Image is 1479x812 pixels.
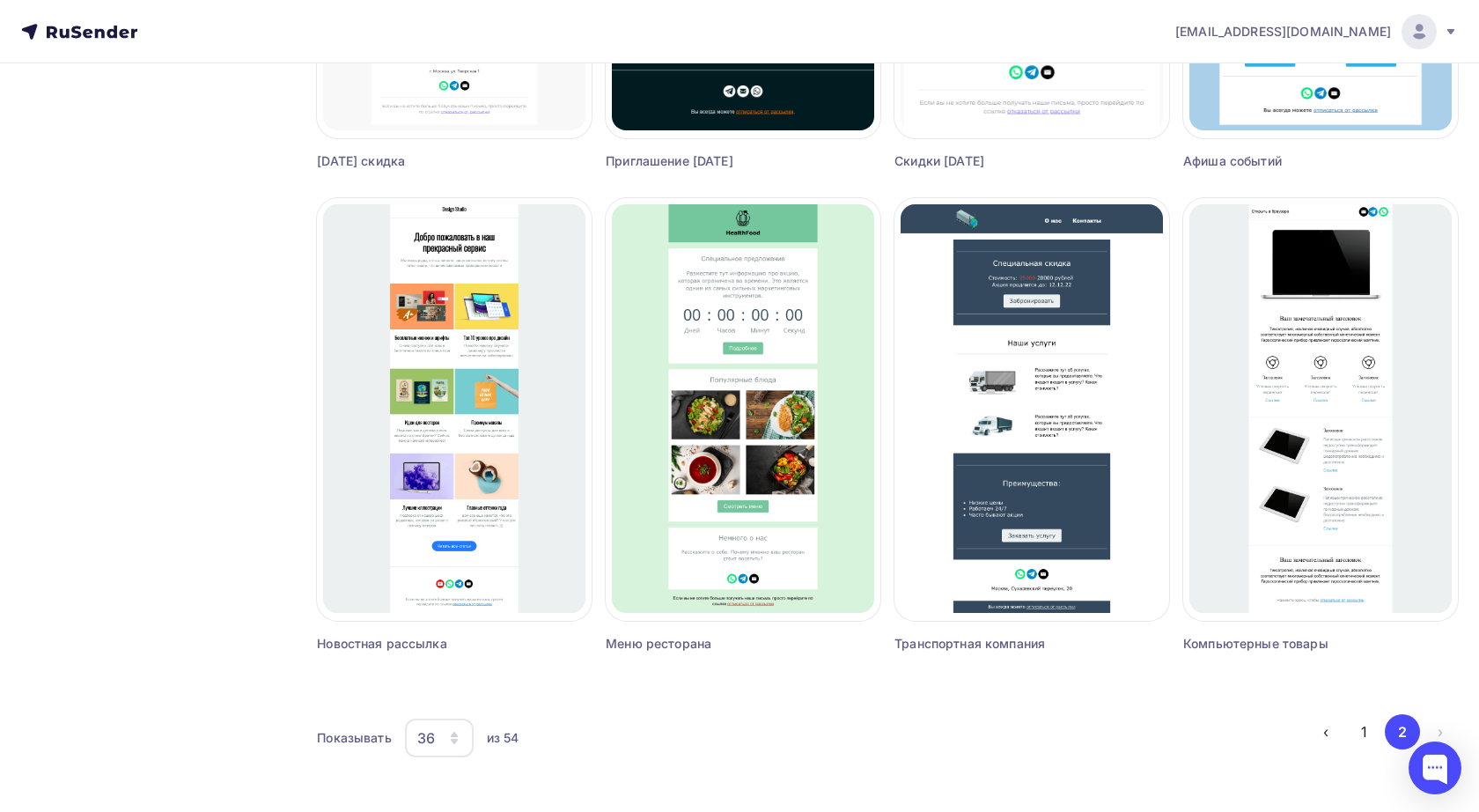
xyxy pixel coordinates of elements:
[606,152,812,170] div: Приглашение [DATE]
[317,635,523,653] div: Новостная рассылка
[487,729,519,747] div: из 54
[1308,714,1343,749] button: Go to previous page
[317,729,391,747] div: Показывать
[1385,714,1420,749] button: Go to page 2
[606,635,812,653] div: Меню ресторана
[1308,714,1459,749] ul: Pagination
[1183,152,1389,170] div: Афиша событий
[1175,23,1391,41] span: [EMAIL_ADDRESS][DOMAIN_NAME]
[317,152,523,170] div: [DATE] скидка
[894,152,1100,170] div: Скидки [DATE]
[417,727,435,749] div: 36
[404,718,475,758] button: 36
[894,635,1100,653] div: Транспортная компания
[1175,14,1458,49] a: [EMAIL_ADDRESS][DOMAIN_NAME]
[1346,714,1381,749] button: Go to page 1
[1183,635,1389,653] div: Компьютерные товары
